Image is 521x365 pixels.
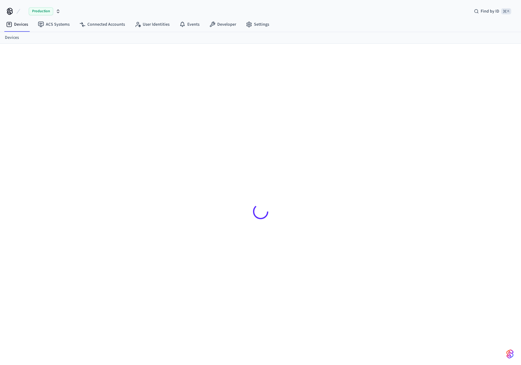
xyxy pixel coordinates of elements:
[5,35,19,41] a: Devices
[469,6,516,17] div: Find by ID⌘ K
[204,19,241,30] a: Developer
[33,19,75,30] a: ACS Systems
[1,19,33,30] a: Devices
[481,8,499,14] span: Find by ID
[29,7,53,15] span: Production
[130,19,174,30] a: User Identities
[501,8,511,14] span: ⌘ K
[174,19,204,30] a: Events
[241,19,274,30] a: Settings
[506,349,514,359] img: SeamLogoGradient.69752ec5.svg
[75,19,130,30] a: Connected Accounts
